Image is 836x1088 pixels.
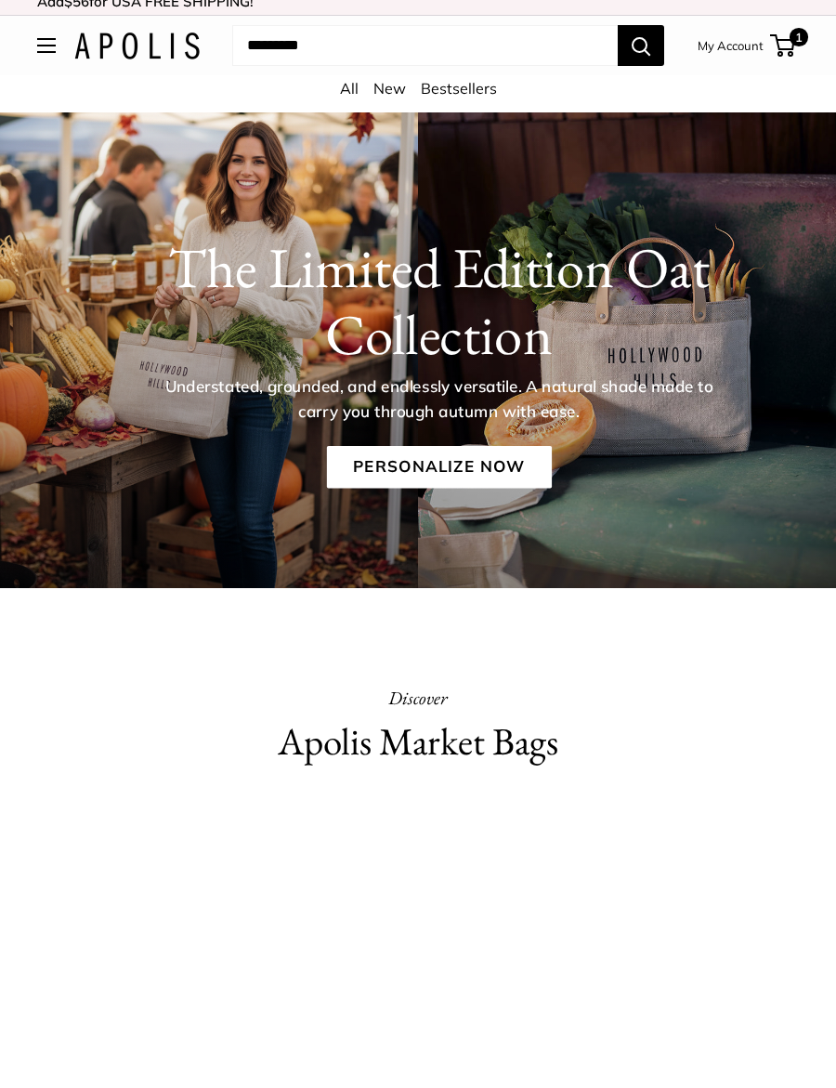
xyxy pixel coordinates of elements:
p: Discover [37,681,799,714]
a: New [373,79,406,98]
p: Understated, grounded, and endlessly versatile. A natural shade made to carry you through autumn ... [152,374,726,424]
button: Search [618,25,664,66]
h2: Apolis Market Bags [37,714,799,769]
input: Search... [232,25,618,66]
a: Bestsellers [421,79,497,98]
a: 1 [772,34,795,57]
h1: The Limited Edition Oat Collection [77,234,801,368]
a: Personalize Now [326,446,551,489]
a: All [340,79,359,98]
button: Open menu [37,38,56,53]
a: My Account [698,34,764,57]
img: Apolis [74,33,200,59]
span: 1 [790,28,808,46]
